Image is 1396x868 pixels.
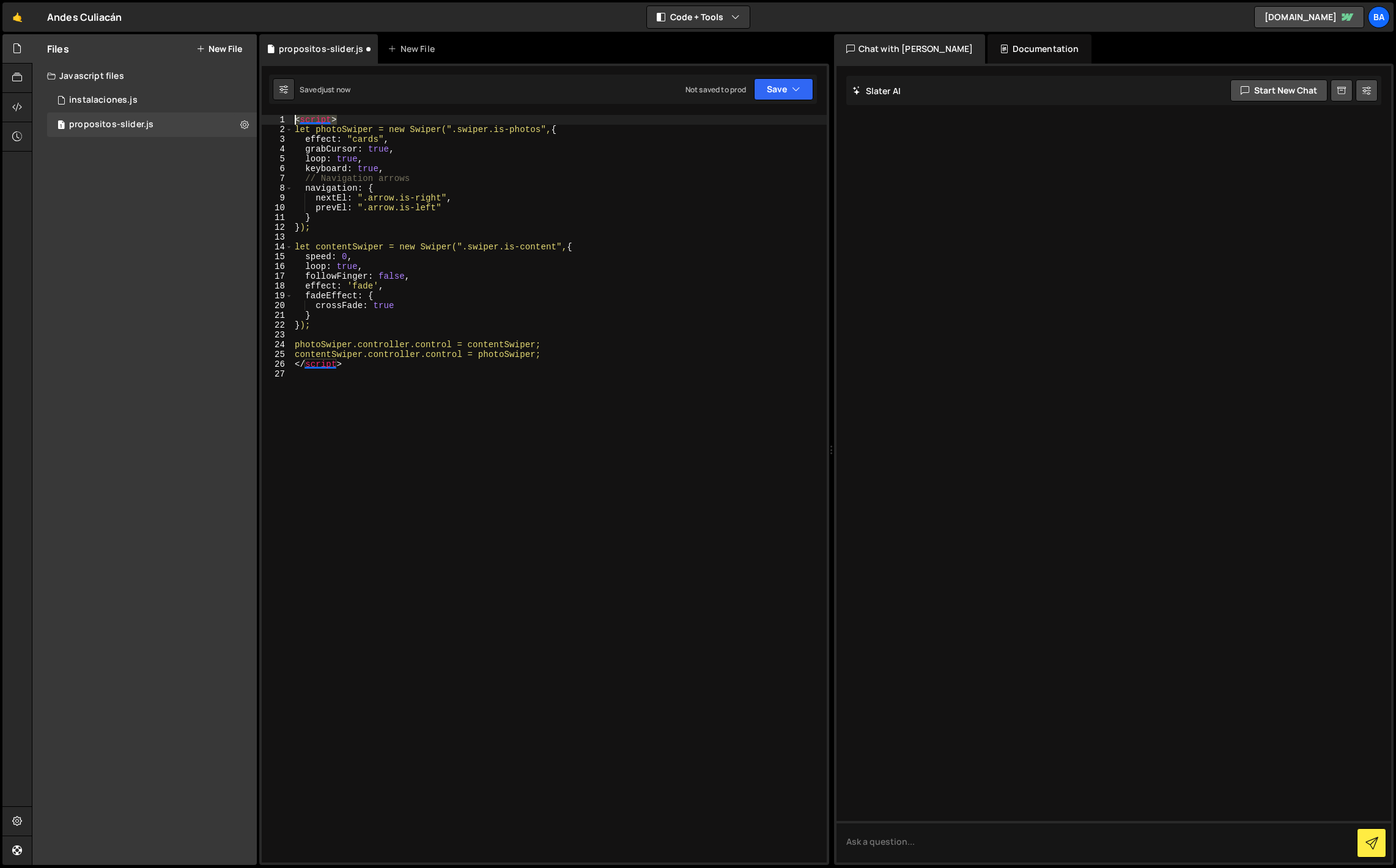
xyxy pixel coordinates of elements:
div: Javascript files [32,64,257,88]
div: New File [388,43,439,55]
div: 20 [262,301,293,311]
div: 4 [262,144,293,154]
div: 3 [262,134,293,144]
div: 16 [262,262,293,271]
a: [DOMAIN_NAME] [1254,6,1364,28]
div: 25 [262,350,293,359]
div: 12 [262,223,293,232]
h2: Slater AI [852,85,901,97]
div: 18 [262,281,293,291]
div: just now [322,84,350,95]
div: 26 [262,359,293,369]
div: Documentation [988,34,1091,64]
div: 1 [262,115,293,125]
div: 14 [262,242,293,252]
div: Saved [300,84,350,95]
div: Andes Culiacán [47,10,122,24]
div: 13 [262,232,293,242]
button: Code + Tools [647,6,750,28]
div: 6 [262,164,293,174]
div: propositos-slider.js [69,119,153,130]
div: Not saved to prod [685,84,747,95]
div: 27 [262,369,293,379]
div: 8 [262,183,293,193]
span: 1 [57,121,65,131]
div: 5 [262,154,293,164]
div: 17035/47261.js [47,112,257,137]
div: 7 [262,174,293,183]
div: 22 [262,320,293,330]
div: 9 [262,193,293,203]
a: Ba [1368,6,1390,28]
button: New File [196,44,242,54]
div: Chat with [PERSON_NAME] [834,34,986,64]
div: 10 [262,203,293,213]
div: instalaciones.js [69,95,138,106]
div: 21 [262,311,293,320]
div: propositos-slider.js [279,43,363,55]
a: 🤙 [2,2,32,32]
div: 19 [262,291,293,301]
button: Start new chat [1230,79,1328,101]
h2: Files [47,42,69,56]
div: 17035/46807.js [47,88,257,112]
div: 17 [262,271,293,281]
div: 2 [262,125,293,134]
div: 23 [262,330,293,340]
div: 24 [262,340,293,350]
div: 15 [262,252,293,262]
button: Save [754,78,813,100]
div: 11 [262,213,293,223]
